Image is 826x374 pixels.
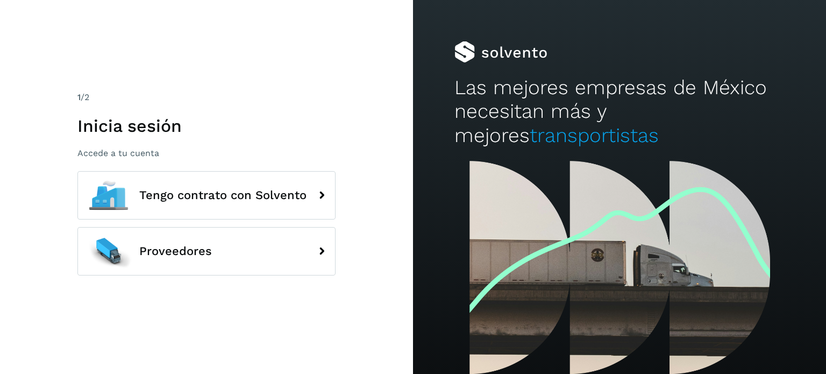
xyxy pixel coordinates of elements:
[77,91,336,104] div: /2
[77,92,81,102] span: 1
[139,245,212,258] span: Proveedores
[77,148,336,158] p: Accede a tu cuenta
[139,189,307,202] span: Tengo contrato con Solvento
[454,76,785,147] h2: Las mejores empresas de México necesitan más y mejores
[77,171,336,220] button: Tengo contrato con Solvento
[530,124,659,147] span: transportistas
[77,227,336,276] button: Proveedores
[77,116,336,136] h1: Inicia sesión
